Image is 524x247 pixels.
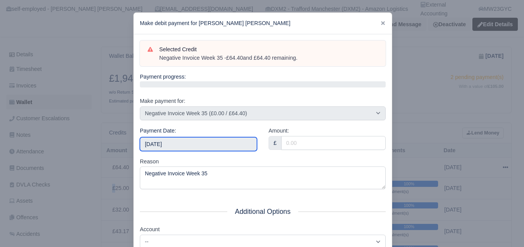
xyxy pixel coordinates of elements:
div: Make debit payment for [PERSON_NAME] [PERSON_NAME] [134,13,392,34]
input: 0.00 [281,136,386,150]
div: Payment progress: [140,72,386,87]
h6: Selected Credit [159,46,378,53]
div: £ [269,136,282,150]
iframe: Chat Widget [485,210,524,247]
label: Account [140,225,160,234]
label: Reason [140,157,159,166]
strong: £64.40 [226,55,243,61]
label: Make payment for: [140,97,185,106]
label: Amount: [269,126,289,135]
h5: Additional Options [140,208,386,216]
div: Negative Invoice Week 35 - and £64.40 remaining. [159,54,378,62]
label: Payment Date: [140,126,176,135]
